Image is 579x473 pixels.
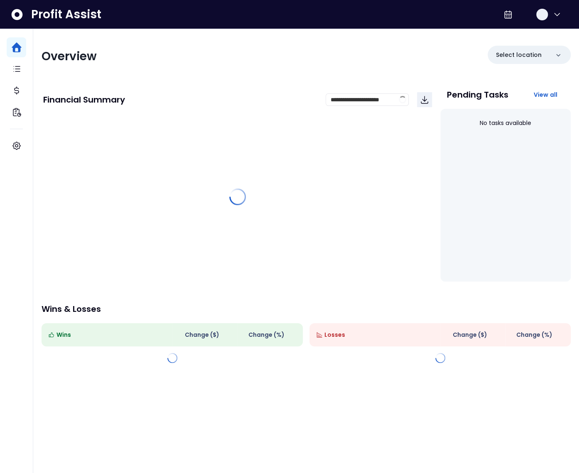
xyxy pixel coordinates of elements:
p: Pending Tasks [447,91,508,99]
button: Download [417,92,432,107]
div: No tasks available [447,112,564,134]
span: Change ( $ ) [453,331,487,339]
p: Financial Summary [43,96,125,104]
p: Select location [496,51,542,59]
span: View all [533,91,557,99]
span: Losses [324,331,345,339]
button: View all [527,87,564,102]
span: Change ( $ ) [185,331,219,339]
span: Change (%) [248,331,285,339]
p: Wins & Losses [42,305,571,313]
span: Profit Assist [31,7,101,22]
span: Change (%) [516,331,552,339]
span: Overview [42,48,97,64]
span: Wins [56,331,71,339]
